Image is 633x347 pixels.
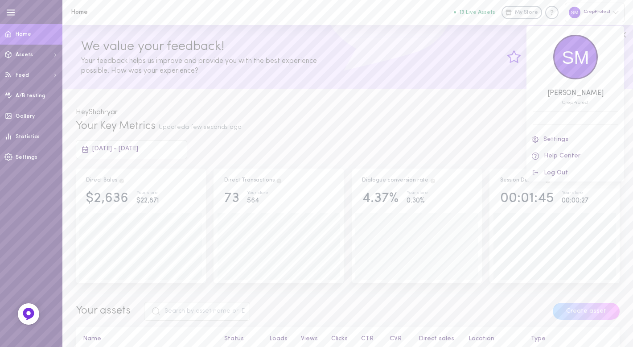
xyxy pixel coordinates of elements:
img: Feedback Button [22,307,35,321]
button: Log Out [526,165,624,182]
a: Settings [526,131,624,148]
div: [PERSON_NAME] [526,90,624,97]
a: Help Center [526,148,624,165]
div: 21137 [526,100,624,105]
